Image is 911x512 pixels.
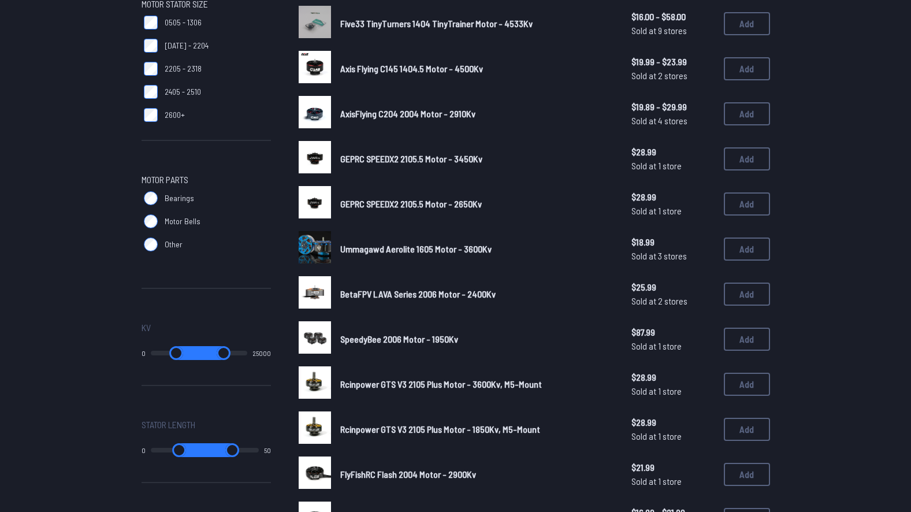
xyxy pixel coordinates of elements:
img: image [299,276,331,309]
span: 2205 - 2318 [165,63,202,75]
span: Sold at 1 store [631,159,715,173]
a: image [299,6,331,42]
button: Add [724,283,770,306]
input: 2405 - 2510 [144,85,158,99]
img: image [299,366,331,399]
input: 2205 - 2318 [144,62,158,76]
img: image [299,411,331,444]
span: $28.99 [631,415,715,429]
span: 2600+ [165,109,185,121]
span: Sold at 1 store [631,384,715,398]
span: Ummagawd Aerolite 1605 Motor - 3600Kv [340,243,492,254]
button: Add [724,192,770,216]
input: 2600+ [144,108,158,122]
span: Five33 TinyTurners 1404 TinyTrainer Motor - 4533Kv [340,18,533,29]
span: $21.99 [631,461,715,474]
span: Stator Length [142,418,195,432]
span: Sold at 3 stores [631,249,715,263]
img: image [299,231,331,264]
span: Sold at 1 store [631,204,715,218]
span: [DATE] - 2204 [165,40,209,51]
span: Sold at 2 stores [631,69,715,83]
span: GEPRC SPEEDX2 2105.5 Motor - 3450Kv [340,153,482,164]
button: Add [724,102,770,125]
span: Sold at 4 stores [631,114,715,128]
img: image [299,186,331,218]
span: Sold at 1 store [631,339,715,353]
span: Rcinpower GTS V3 2105 Plus Motor - 1850Kv, M5-Mount [340,424,540,435]
span: Rcinpower GTS V3 2105 Plus Motor - 3600Kv, M5-Mount [340,379,542,389]
a: Five33 TinyTurners 1404 TinyTrainer Motor - 4533Kv [340,17,613,31]
a: image [299,411,331,447]
a: image [299,457,331,492]
button: Add [724,57,770,80]
output: 50 [264,446,271,455]
span: Axis Flying C145 1404.5 Motor - 4500Kv [340,63,483,74]
a: Axis Flying C145 1404.5 Motor - 4500Kv [340,62,613,76]
button: Add [724,418,770,441]
span: $87.99 [631,325,715,339]
span: BetaFPV LAVA Series 2006 Motor - 2400Kv [340,288,496,299]
img: image [299,457,331,489]
span: $16.00 - $58.00 [631,10,715,24]
a: Rcinpower GTS V3 2105 Plus Motor - 1850Kv, M5-Mount [340,422,613,436]
button: Add [724,238,770,261]
a: SpeedyBee 2006 Motor - 1950Kv [340,332,613,346]
span: 2405 - 2510 [165,86,201,98]
a: FlyFishRC Flash 2004 Motor - 2900Kv [340,468,613,481]
span: Motor Parts [142,173,188,187]
output: 0 [142,348,146,358]
img: image [299,321,331,354]
a: GEPRC SPEEDX2 2105.5 Motor - 3450Kv [340,152,613,166]
input: 0505 - 1306 [144,16,158,29]
span: Motor Bells [165,216,200,227]
a: image [299,141,331,177]
a: Rcinpower GTS V3 2105 Plus Motor - 3600Kv, M5-Mount [340,377,613,391]
a: AxisFlying C204 2004 Motor - 2910Kv [340,107,613,121]
img: image [299,51,331,83]
a: GEPRC SPEEDX2 2105.5 Motor - 2650Kv [340,197,613,211]
output: 0 [142,446,146,455]
button: Add [724,463,770,486]
span: Sold at 9 stores [631,24,715,38]
img: image [299,6,331,38]
a: image [299,231,331,267]
span: $19.99 - $23.99 [631,55,715,69]
span: Sold at 1 store [631,474,715,488]
a: image [299,51,331,87]
a: image [299,96,331,132]
input: Motor Bells [144,214,158,228]
span: $19.89 - $29.99 [631,100,715,114]
button: Add [724,373,770,396]
span: $28.99 [631,145,715,159]
span: $25.99 [631,280,715,294]
img: image [299,96,331,128]
input: [DATE] - 2204 [144,39,158,53]
span: SpeedyBee 2006 Motor - 1950Kv [340,333,458,344]
a: image [299,186,331,222]
span: Other [165,239,183,250]
input: Other [144,238,158,251]
span: GEPRC SPEEDX2 2105.5 Motor - 2650Kv [340,198,482,209]
span: Kv [142,321,151,335]
button: Add [724,147,770,170]
a: image [299,321,331,357]
input: Bearings [144,191,158,205]
span: Bearings [165,192,194,204]
span: Sold at 1 store [631,429,715,443]
output: 25000 [252,348,271,358]
span: $18.99 [631,235,715,249]
span: 0505 - 1306 [165,17,202,28]
span: AxisFlying C204 2004 Motor - 2910Kv [340,108,475,119]
a: image [299,276,331,312]
a: image [299,366,331,402]
span: $28.99 [631,370,715,384]
a: Ummagawd Aerolite 1605 Motor - 3600Kv [340,242,613,256]
img: image [299,141,331,173]
button: Add [724,12,770,35]
button: Add [724,328,770,351]
a: BetaFPV LAVA Series 2006 Motor - 2400Kv [340,287,613,301]
span: Sold at 2 stores [631,294,715,308]
span: $28.99 [631,190,715,204]
span: FlyFishRC Flash 2004 Motor - 2900Kv [340,469,476,480]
